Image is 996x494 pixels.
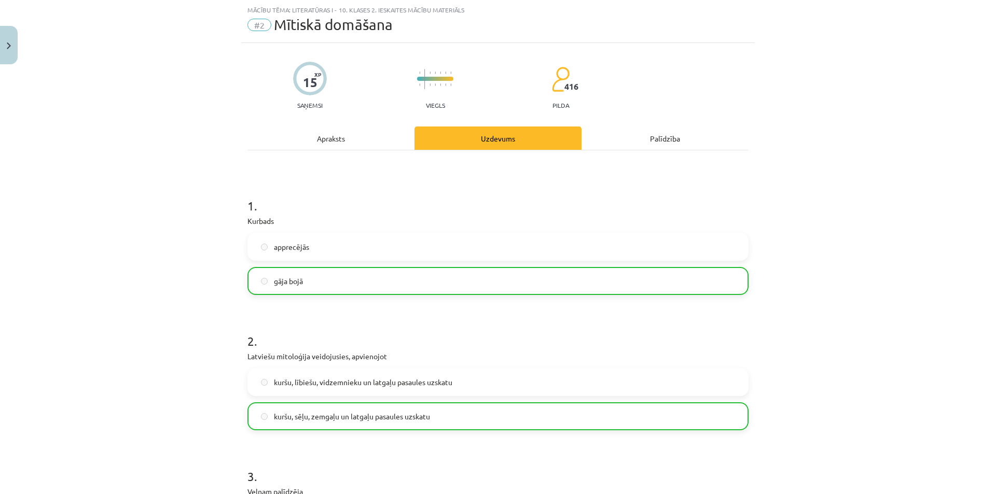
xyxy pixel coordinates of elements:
[261,278,268,285] input: gāja bojā
[247,6,749,13] div: Mācību tēma: Literatūras i - 10. klases 2. ieskaites mācību materiāls
[274,242,309,252] span: apprecējās
[274,377,452,388] span: kuršu, lībiešu, vidzemnieku un latgaļu pasaules uzskatu
[445,83,446,86] img: icon-short-line-57e1e144782c952c97e751825c79c345078a6d821885a25fce030b3d8c18986b.svg
[440,83,441,86] img: icon-short-line-57e1e144782c952c97e751825c79c345078a6d821885a25fce030b3d8c18986b.svg
[274,411,430,422] span: kuršu, sēļu, zemgaļu un latgaļu pasaules uzskatu
[426,102,445,109] p: Viegls
[274,276,303,287] span: gāja bojā
[424,69,425,89] img: icon-long-line-d9ea69661e0d244f92f715978eff75569469978d946b2353a9bb055b3ed8787d.svg
[450,72,451,74] img: icon-short-line-57e1e144782c952c97e751825c79c345078a6d821885a25fce030b3d8c18986b.svg
[450,83,451,86] img: icon-short-line-57e1e144782c952c97e751825c79c345078a6d821885a25fce030b3d8c18986b.svg
[261,244,268,250] input: apprecējās
[7,43,11,49] img: icon-close-lesson-0947bae3869378f0d4975bcd49f059093ad1ed9edebbc8119c70593378902aed.svg
[247,316,749,348] h1: 2 .
[247,216,749,227] p: Kurbads
[261,413,268,420] input: kuršu, sēļu, zemgaļu un latgaļu pasaules uzskatu
[564,82,578,91] span: 416
[314,72,321,77] span: XP
[430,72,431,74] img: icon-short-line-57e1e144782c952c97e751825c79c345078a6d821885a25fce030b3d8c18986b.svg
[414,126,582,150] div: Uzdevums
[419,72,420,74] img: icon-short-line-57e1e144782c952c97e751825c79c345078a6d821885a25fce030b3d8c18986b.svg
[445,72,446,74] img: icon-short-line-57e1e144782c952c97e751825c79c345078a6d821885a25fce030b3d8c18986b.svg
[435,72,436,74] img: icon-short-line-57e1e144782c952c97e751825c79c345078a6d821885a25fce030b3d8c18986b.svg
[293,102,327,109] p: Saņemsi
[247,351,749,362] p: Latviešu mitoloģija veidojusies, apvienojot
[440,72,441,74] img: icon-short-line-57e1e144782c952c97e751825c79c345078a6d821885a25fce030b3d8c18986b.svg
[247,126,414,150] div: Apraksts
[247,19,271,31] span: #2
[247,451,749,483] h1: 3 .
[303,75,317,90] div: 15
[419,83,420,86] img: icon-short-line-57e1e144782c952c97e751825c79c345078a6d821885a25fce030b3d8c18986b.svg
[247,180,749,213] h1: 1 .
[274,16,393,33] span: Mītiskā domāšana
[582,126,749,150] div: Palīdzība
[551,66,570,92] img: students-c634bb4e5e11cddfef0936a35e636f08e4e9abd3cc4e673bd6f9a4125e45ecb1.svg
[435,83,436,86] img: icon-short-line-57e1e144782c952c97e751825c79c345078a6d821885a25fce030b3d8c18986b.svg
[261,379,268,386] input: kuršu, lībiešu, vidzemnieku un latgaļu pasaules uzskatu
[552,102,569,109] p: pilda
[430,83,431,86] img: icon-short-line-57e1e144782c952c97e751825c79c345078a6d821885a25fce030b3d8c18986b.svg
